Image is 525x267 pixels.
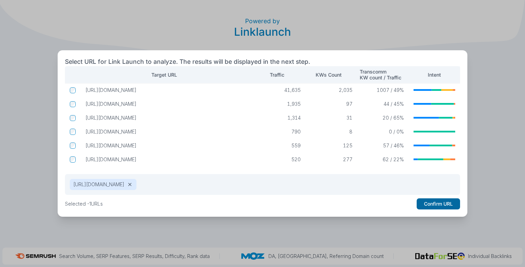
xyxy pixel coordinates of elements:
p: 790 [259,129,301,135]
p: https://www.americaneagle.com/insights/blog/post/facebook-marketing-tactics-for-businesses [85,129,249,135]
p: 1,935 [259,101,301,107]
p: 97 [310,101,352,107]
p: 8 [310,129,352,135]
p: 62 / 22% [362,156,404,163]
p: 2,035 [310,87,352,93]
p: Target URL [151,72,177,78]
p: 20 / 65% [362,115,404,121]
p: https://www.americaneagle.com/ [85,87,249,93]
p: [URL][DOMAIN_NAME] [73,181,124,188]
p: Selected - 1 URLs [65,201,103,207]
p: 57 / 46% [362,143,404,149]
p: https://www.americaneagle.com/insights/blog/post/how-much-does-it-cost-to-advertise-on-google-ads... [85,156,249,163]
p: 31 [310,115,352,121]
p: 0 / 0% [362,129,404,135]
p: https://www.americaneagle.com/expertise/digital-marketing [85,115,249,121]
p: 44 / 45% [362,101,404,107]
p: 1007 / 49% [362,87,404,93]
p: 125 [310,143,352,149]
button: Confirm URL [417,198,460,209]
p: 520 [259,156,301,163]
p: Transcomm KW count / Traffic [360,69,401,81]
p: https://www.americaneagle.com/expertise/web-application-development [85,101,249,107]
p: 277 [310,156,352,163]
p: Intent [428,72,441,78]
p: 1,314 [259,115,301,121]
p: KWs Count [316,72,342,78]
p: 559 [259,143,301,149]
p: https://www.americaneagle.com/expertise/search-engine-optimization/local-seo-services [85,143,249,149]
p: Traffic [270,72,284,78]
p: 41,635 [259,87,301,93]
h2: Select URL for Link Launch to analyze. The results will be displayed in the next step. [65,58,310,66]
